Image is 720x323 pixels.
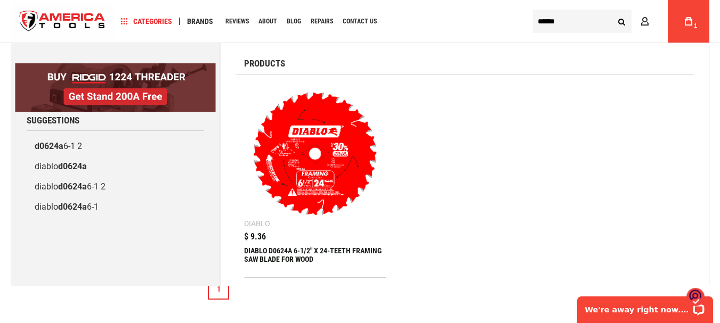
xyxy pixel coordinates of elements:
[225,18,249,24] span: Reviews
[306,14,338,29] a: Repairs
[254,14,282,29] a: About
[15,63,215,71] a: BOGO: Buy RIDGID® 1224 Threader, Get Stand 200A Free!
[121,18,172,25] span: Categories
[570,289,720,323] iframe: LiveChat chat widget
[244,220,270,227] div: Diablo
[58,161,87,171] b: d0624a
[686,287,705,307] img: o1IwAAAABJRU5ErkJggg==
[27,136,204,156] a: d0624a6-1 2
[244,233,266,241] span: $ 9.36
[187,18,213,25] span: Brands
[15,63,215,112] img: BOGO: Buy RIDGID® 1224 Threader, Get Stand 200A Free!
[694,23,697,29] span: 1
[244,246,386,272] div: DIABLO D0624A 6-1/2
[58,181,87,192] b: d0624a
[35,141,63,151] b: d0624a
[182,14,218,29] a: Brands
[27,156,204,177] a: diablod0624a
[58,202,87,212] b: d0624a
[208,278,229,300] a: 1
[282,14,306,29] a: Blog
[11,2,114,42] a: store logo
[311,18,333,24] span: Repairs
[249,88,381,219] img: DIABLO D0624A 6-1/2
[244,59,285,68] span: Products
[244,83,386,277] a: DIABLO D0624A 6-1/2 Diablo $ 9.36 DIABLO D0624A 6-1/2" X 24-TEETH FRAMING SAW BLADE FOR WOOD
[27,197,204,217] a: diablod0624a6-1
[116,14,177,29] a: Categories
[11,2,114,42] img: America Tools
[287,18,301,24] span: Blog
[27,116,79,125] span: Suggestions
[221,14,254,29] a: Reviews
[338,14,382,29] a: Contact Us
[343,18,377,24] span: Contact Us
[611,11,632,31] button: Search
[27,177,204,197] a: diablod0624a6-1 2
[258,18,277,24] span: About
